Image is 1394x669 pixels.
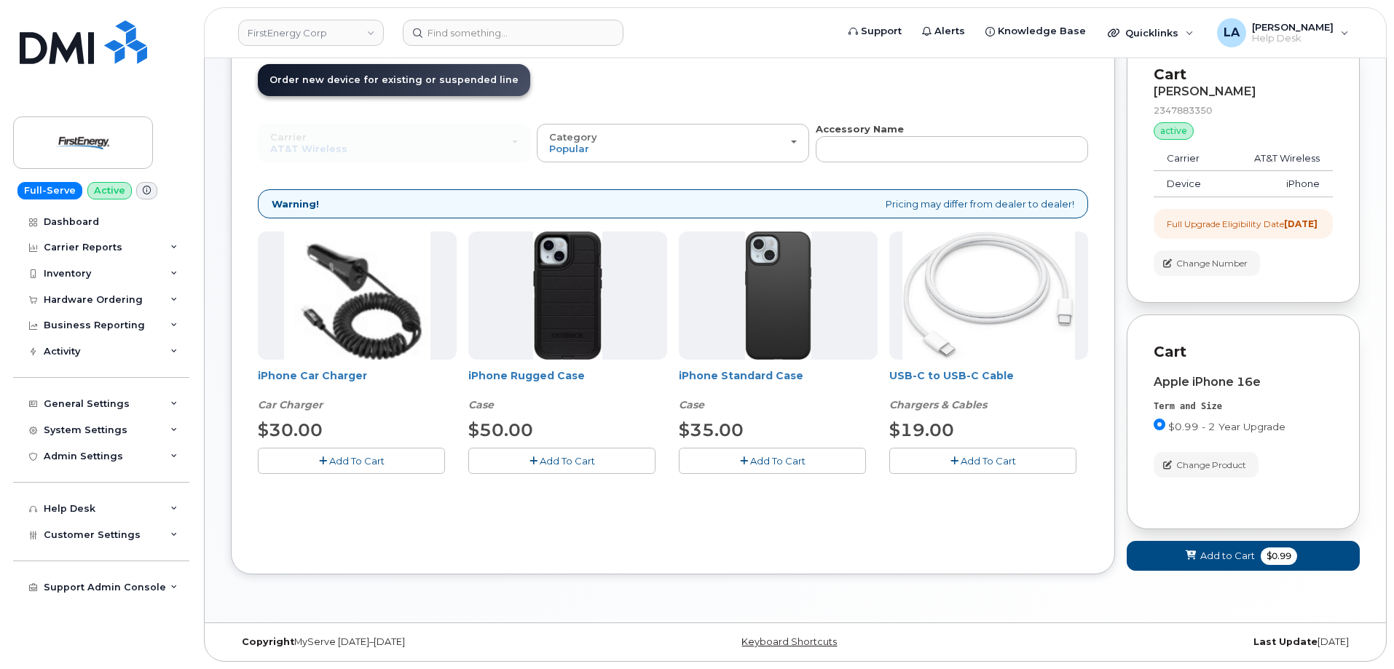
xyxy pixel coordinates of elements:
[934,24,965,39] span: Alerts
[750,455,806,467] span: Add To Cart
[468,398,494,411] em: Case
[679,419,744,440] span: $35.00
[258,398,323,411] em: Car Charger
[983,636,1360,648] div: [DATE]
[284,231,430,360] img: iphonesecg.jpg
[1261,547,1297,565] span: $0.99
[745,231,811,360] img: Symmetry.jpg
[533,231,602,360] img: Defender.jpg
[679,368,878,412] div: iPhone Standard Case
[679,398,704,411] em: Case
[889,368,1088,412] div: USB-C to USB-C Cable
[1154,122,1194,140] div: active
[329,455,385,467] span: Add To Cart
[838,17,912,46] a: Support
[741,636,837,647] a: Keyboard Shortcuts
[1225,146,1333,172] td: AT&T Wireless
[1154,376,1333,389] div: Apple iPhone 16e
[1252,21,1334,33] span: [PERSON_NAME]
[1127,541,1360,571] button: Add to Cart $0.99
[1200,549,1255,563] span: Add to Cart
[403,20,623,46] input: Find something...
[242,636,294,647] strong: Copyright
[889,419,954,440] span: $19.00
[961,455,1016,467] span: Add To Cart
[269,74,519,85] span: Order new device for existing or suspended line
[1284,218,1318,229] strong: [DATE]
[468,369,585,382] a: iPhone Rugged Case
[537,124,809,162] button: Category Popular
[1176,459,1246,472] span: Change Product
[549,131,597,143] span: Category
[1154,146,1225,172] td: Carrier
[258,448,445,473] button: Add To Cart
[1098,18,1204,47] div: Quicklinks
[258,189,1088,219] div: Pricing may differ from dealer to dealer!
[816,123,904,135] strong: Accessory Name
[1207,18,1359,47] div: Lanette Aparicio
[861,24,902,39] span: Support
[1224,24,1240,41] span: LA
[1154,171,1225,197] td: Device
[1154,250,1260,276] button: Change Number
[231,636,607,648] div: MyServe [DATE]–[DATE]
[272,197,319,211] strong: Warning!
[889,448,1076,473] button: Add To Cart
[1154,419,1165,430] input: $0.99 - 2 Year Upgrade
[1154,341,1333,363] p: Cart
[1225,171,1333,197] td: iPhone
[912,17,975,46] a: Alerts
[258,368,457,412] div: iPhone Car Charger
[1154,400,1333,413] div: Term and Size
[468,419,533,440] span: $50.00
[540,455,595,467] span: Add To Cart
[1154,85,1333,98] div: [PERSON_NAME]
[1253,636,1318,647] strong: Last Update
[889,369,1014,382] a: USB-C to USB-C Cable
[1154,104,1333,116] div: 2347883350
[238,20,384,46] a: FirstEnergy Corp
[679,448,866,473] button: Add To Cart
[902,231,1075,360] img: USB-C.jpg
[258,419,323,440] span: $30.00
[468,448,655,473] button: Add To Cart
[1331,606,1383,658] iframe: Messenger Launcher
[1176,257,1248,270] span: Change Number
[889,398,987,411] em: Chargers & Cables
[1167,218,1318,230] div: Full Upgrade Eligibility Date
[679,369,803,382] a: iPhone Standard Case
[975,17,1096,46] a: Knowledge Base
[549,143,589,154] span: Popular
[998,24,1086,39] span: Knowledge Base
[1125,27,1178,39] span: Quicklinks
[1168,421,1285,432] span: $0.99 - 2 Year Upgrade
[1154,452,1259,478] button: Change Product
[258,369,367,382] a: iPhone Car Charger
[1252,33,1334,44] span: Help Desk
[1154,64,1333,85] p: Cart
[468,368,667,412] div: iPhone Rugged Case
